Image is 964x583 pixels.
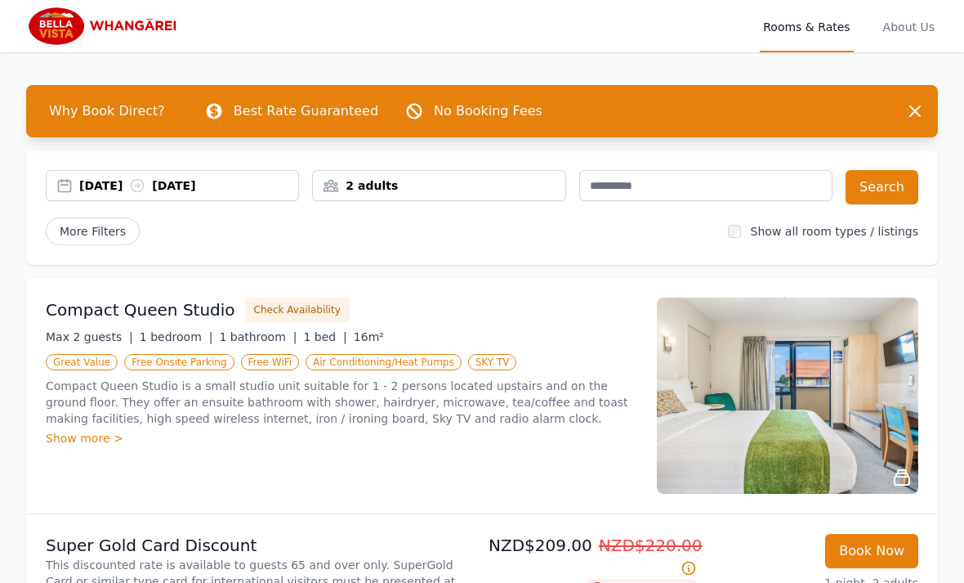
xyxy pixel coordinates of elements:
[46,298,235,321] h3: Compact Queen Studio
[751,225,918,238] label: Show all room types / listings
[306,354,462,370] span: Air Conditioning/Heat Pumps
[468,354,517,370] span: SKY TV
[354,330,384,343] span: 16m²
[219,330,297,343] span: 1 bathroom |
[46,378,637,427] p: Compact Queen Studio is a small studio unit suitable for 1 - 2 persons located upstairs and on th...
[36,95,178,128] span: Why Book Direct?
[846,170,918,204] button: Search
[124,354,234,370] span: Free Onsite Parking
[234,101,378,121] p: Best Rate Guaranteed
[434,101,542,121] p: No Booking Fees
[46,330,133,343] span: Max 2 guests |
[46,430,637,446] div: Show more >
[46,218,140,245] span: More Filters
[599,536,703,555] span: NZD$220.00
[26,7,184,46] img: Bella Vista Whangarei
[140,330,213,343] span: 1 bedroom |
[489,534,697,580] p: NZD$209.00
[79,177,298,194] div: [DATE] [DATE]
[241,354,300,370] span: Free WiFi
[245,298,350,322] button: Check Availability
[825,534,918,568] button: Book Now
[313,177,565,194] div: 2 adults
[46,534,475,557] p: Super Gold Card Discount
[303,330,346,343] span: 1 bed |
[46,354,118,370] span: Great Value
